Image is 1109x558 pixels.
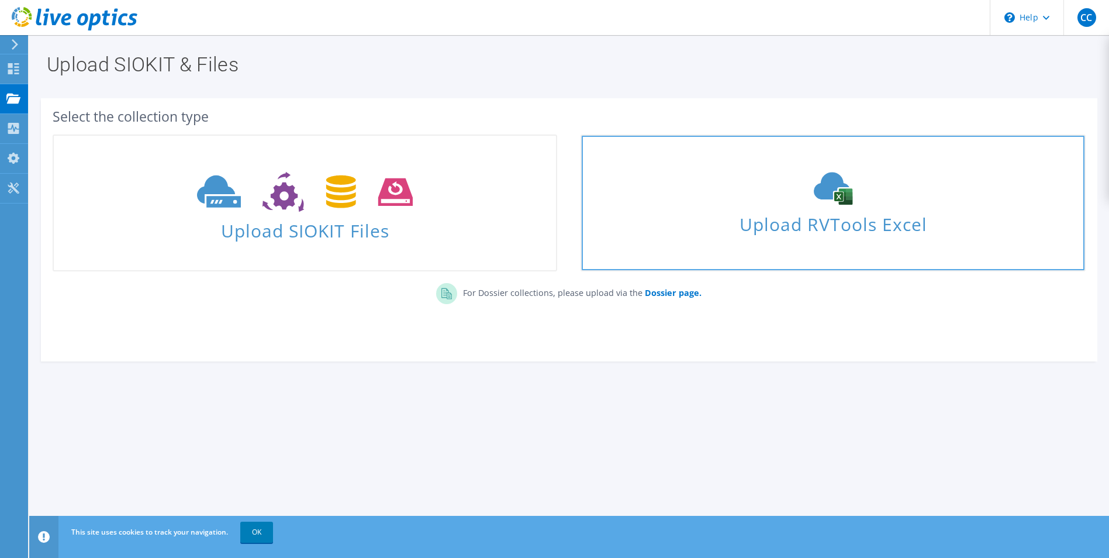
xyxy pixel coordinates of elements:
[582,209,1084,234] span: Upload RVTools Excel
[642,287,702,298] a: Dossier page.
[1004,12,1015,23] svg: \n
[240,522,273,543] a: OK
[47,54,1086,74] h1: Upload SIOKIT & Files
[1077,8,1096,27] span: CC
[54,215,556,240] span: Upload SIOKIT Files
[581,135,1085,271] a: Upload RVTools Excel
[71,527,228,537] span: This site uses cookies to track your navigation.
[457,283,702,299] p: For Dossier collections, please upload via the
[53,135,557,271] a: Upload SIOKIT Files
[645,287,702,298] b: Dossier page.
[53,110,1086,123] div: Select the collection type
